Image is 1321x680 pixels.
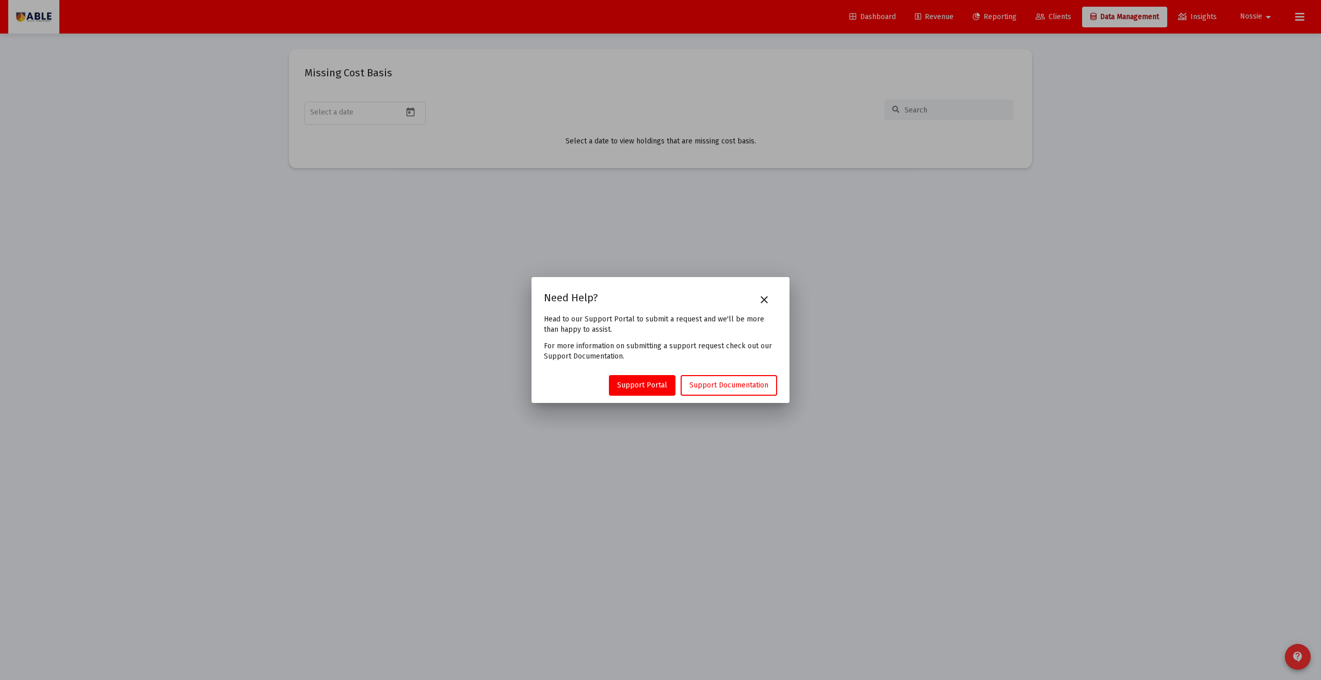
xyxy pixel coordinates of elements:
h2: Need Help? [544,289,598,306]
a: Support Documentation [681,375,777,396]
span: Support Documentation [689,381,768,390]
p: Head to our Support Portal to submit a request and we'll be more than happy to assist. [544,314,777,335]
span: Support Portal [617,381,667,390]
p: For more information on submitting a support request check out our Support Documentation. [544,341,777,362]
a: Support Portal [609,375,675,396]
mat-icon: close [758,294,770,306]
